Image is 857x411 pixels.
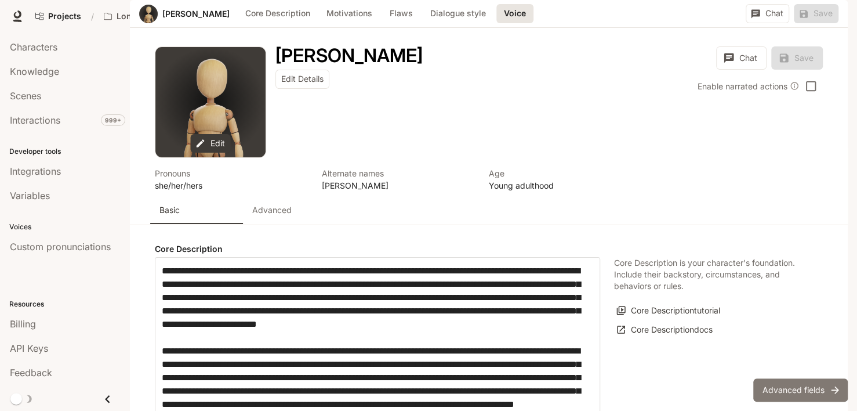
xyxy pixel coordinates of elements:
button: Advanced fields [753,378,848,402]
p: Advanced [252,204,292,216]
button: Chat [746,4,789,23]
button: Edit [191,134,231,153]
p: Longbourn [117,12,161,21]
div: / [86,10,99,23]
button: Open character avatar dialog [139,5,158,23]
h1: [PERSON_NAME] [275,44,423,67]
a: [PERSON_NAME] [162,10,230,18]
a: Core Descriptiondocs [614,320,716,340]
button: Dialogue style [424,4,492,23]
span: Projects [48,12,81,21]
p: [PERSON_NAME] [322,179,475,192]
p: she/her/hers [155,179,308,192]
p: Young adulthood [489,179,642,192]
h4: Core Description [155,243,600,255]
div: Avatar image [139,5,158,23]
button: Open character avatar dialog [155,47,266,157]
div: Avatar image [155,47,266,157]
p: Basic [159,204,180,216]
button: Open character details dialog [155,167,308,192]
button: Edit Details [275,70,329,89]
button: Voice [496,4,533,23]
button: Motivations [321,4,378,23]
button: Open character details dialog [489,167,642,192]
button: Core Descriptiontutorial [614,301,723,320]
button: Core Description [239,4,316,23]
p: Age [489,167,642,179]
button: Chat [716,46,767,70]
div: Enable narrated actions [698,80,799,92]
button: Open character details dialog [275,46,423,65]
a: Go to projects [30,5,86,28]
button: Open character details dialog [322,167,475,192]
p: Pronouns [155,167,308,179]
p: Alternate names [322,167,475,179]
p: Core Description is your character's foundation. Include their backstory, circumstances, and beha... [614,257,809,292]
button: Flaws [383,4,420,23]
button: Open workspace menu [99,5,179,28]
